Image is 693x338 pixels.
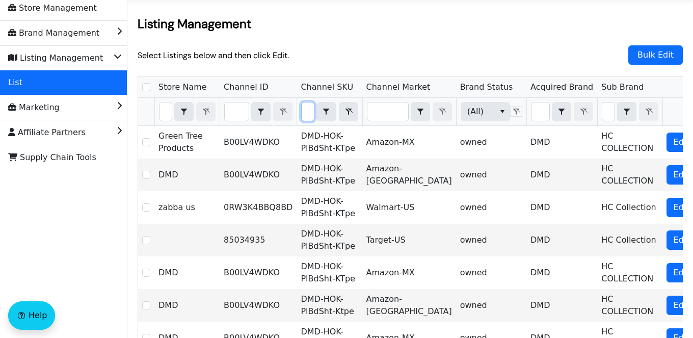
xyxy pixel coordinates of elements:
[339,102,358,121] button: Clear
[251,102,271,121] span: Choose Operator
[8,124,86,141] span: Affiliate Partners
[597,289,662,322] td: HC COLLECTION
[601,81,644,93] span: Sub Brand
[362,191,456,224] td: Walmart-US
[142,269,150,277] input: Select Row
[138,50,289,61] p: Select Listings below and then click Edit.
[362,224,456,256] td: Target-US
[154,126,220,159] td: Green Tree Products
[302,102,314,121] input: Filter
[495,102,510,121] button: select
[154,256,220,289] td: DMD
[526,191,597,224] td: DMD
[142,83,150,91] input: Select Row
[220,289,297,322] td: B00LV4WDKO
[220,126,297,159] td: B00LV4WDKO
[220,256,297,289] td: B00LV4WDKO
[297,159,362,191] td: DMD-HOK-PlBdSht-KTpe
[225,102,249,121] input: Filter
[597,224,662,256] td: HC Collection
[526,224,597,256] td: DMD
[154,289,220,322] td: DMD
[597,98,662,126] th: Filter
[175,102,193,121] button: select
[297,98,362,126] th: Filter
[456,159,526,191] td: owned
[411,102,430,121] span: Choose Operator
[467,106,487,118] span: (All)
[526,256,597,289] td: DMD
[154,98,220,126] th: Filter
[220,98,297,126] th: Filter
[252,102,270,121] button: select
[552,102,571,121] button: select
[8,74,22,91] span: List
[530,81,593,93] span: Acquired Brand
[220,159,297,191] td: B00LV4WDKO
[8,25,99,41] span: Brand Management
[159,102,172,121] input: Filter
[362,289,456,322] td: Amazon-[GEOGRAPHIC_DATA]
[366,81,431,93] span: Channel Market
[460,81,513,93] span: Brand Status
[456,126,526,159] td: owned
[597,126,662,159] td: HC COLLECTION
[456,256,526,289] td: owned
[362,256,456,289] td: Amazon-MX
[362,159,456,191] td: Amazon-[GEOGRAPHIC_DATA]
[316,102,336,121] span: Choose Operator
[142,236,150,244] input: Select Row
[597,256,662,289] td: HC COLLECTION
[142,203,150,212] input: Select Row
[174,102,194,121] span: Choose Operator
[142,138,150,146] input: Select Row
[456,98,526,126] th: Filter
[456,191,526,224] td: owned
[635,47,676,62] span: Bulk Edit
[526,126,597,159] td: DMD
[526,289,597,322] td: DMD
[142,171,150,179] input: Select Row
[158,81,207,93] span: Store Name
[297,224,362,256] td: DMD-HOK-PlBdSht-KTpe
[220,224,297,256] td: 85034935
[8,50,103,66] span: Listing Management
[602,102,615,121] input: Filter
[224,81,269,93] span: Channel ID
[8,99,60,116] span: Marketing
[301,81,353,93] span: Channel SKU
[367,102,408,121] input: Filter
[220,191,297,224] td: 0RW3K4BBQ8BD
[526,159,597,191] td: DMD
[297,289,362,322] td: DMD-HOK-PlBdSht-Ktpe
[154,191,220,224] td: zabba us
[8,301,55,330] button: Help floatingactionbutton
[142,301,150,309] input: Select Row
[617,102,636,121] span: Choose Operator
[317,102,335,121] button: select
[8,149,96,166] span: Supply Chain Tools
[597,191,662,224] td: HC Collection
[29,309,47,322] span: Help
[362,98,456,126] th: Filter
[597,159,662,191] td: HC COLLECTION
[531,102,549,121] input: Filter
[297,191,362,224] td: DMD-HOK-PlBdSht-KTpe
[411,102,430,121] button: select
[362,126,456,159] td: Amazon-MX
[297,126,362,159] td: DMD-HOK-PlBdSht-KTpe
[297,256,362,289] td: DMD-HOK-PlBdSht-KTpe
[628,45,683,65] button: Bulk Edit
[526,98,597,126] th: Filter
[618,102,636,121] button: select
[552,102,571,121] span: Choose Operator
[138,16,683,32] h2: Listing Management
[154,159,220,191] td: DMD
[456,289,526,322] td: owned
[456,224,526,256] td: owned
